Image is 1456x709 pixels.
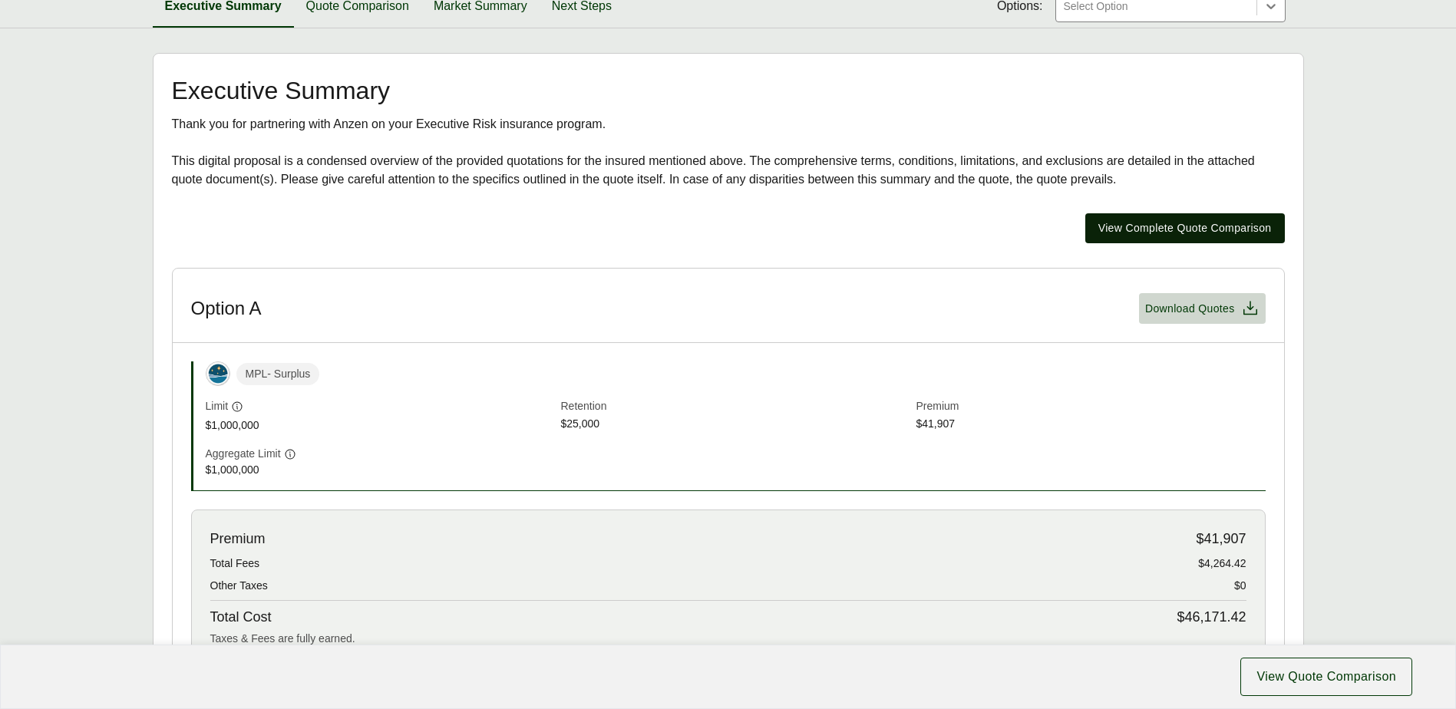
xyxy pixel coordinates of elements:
[210,556,260,572] span: Total Fees
[206,398,229,414] span: Limit
[916,416,1266,434] span: $41,907
[1240,658,1412,696] button: View Quote Comparison
[210,578,268,594] span: Other Taxes
[1139,293,1266,324] button: Download Quotes
[210,607,272,628] span: Total Cost
[1098,220,1272,236] span: View Complete Quote Comparison
[1198,556,1246,572] span: $4,264.42
[191,297,262,320] h3: Option A
[1256,668,1396,686] span: View Quote Comparison
[561,398,910,416] span: Retention
[172,115,1285,189] div: Thank you for partnering with Anzen on your Executive Risk insurance program. This digital propos...
[1085,213,1285,243] button: View Complete Quote Comparison
[206,462,555,478] span: $1,000,000
[206,362,229,385] img: Vela Insurance
[206,417,555,434] span: $1,000,000
[210,631,1246,647] div: Taxes & Fees are fully earned.
[1177,607,1246,628] span: $46,171.42
[1145,301,1235,317] span: Download Quotes
[916,398,1266,416] span: Premium
[561,416,910,434] span: $25,000
[210,529,266,549] span: Premium
[206,446,281,462] span: Aggregate Limit
[236,363,320,385] span: MPL - Surplus
[172,78,1285,103] h2: Executive Summary
[1196,529,1246,549] span: $41,907
[1234,578,1246,594] span: $0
